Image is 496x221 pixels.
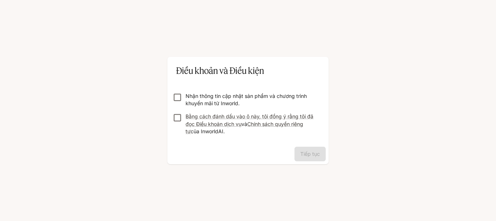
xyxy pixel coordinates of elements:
[191,128,223,134] font: của InworldAI
[223,128,225,134] font: .
[241,121,247,127] font: và
[176,65,264,76] font: Điều khoản và Điều kiện
[186,93,307,106] font: Nhận thông tin cập nhật sản phẩm và chương trình khuyến mãi từ Inworld.
[186,113,313,127] a: Bằng cách đánh dấu vào ô này, tôi đồng ý rằng tôi đã đọc Điều khoản dịch vụ
[186,121,303,134] a: Chính sách quyền riêng tư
